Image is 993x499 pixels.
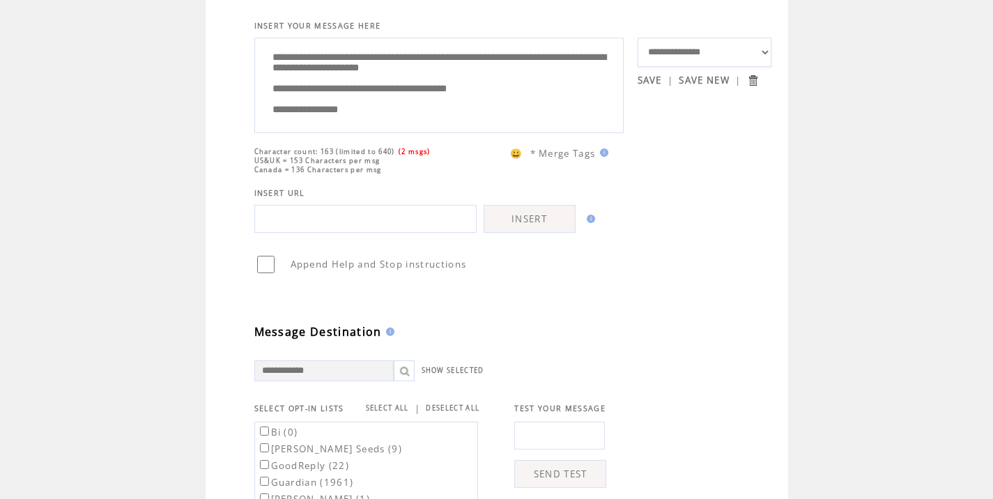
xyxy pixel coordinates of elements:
label: Guardian (1961) [257,476,354,489]
a: SHOW SELECTED [422,366,484,375]
span: Append Help and Stop instructions [291,258,467,270]
input: Bi (0) [260,427,269,436]
label: Bi (0) [257,426,298,438]
img: help.gif [583,215,595,223]
span: TEST YOUR MESSAGE [514,404,606,413]
label: GoodReply (22) [257,459,350,472]
span: Canada = 136 Characters per msg [254,165,382,174]
a: SEND TEST [514,460,606,488]
a: DESELECT ALL [426,404,479,413]
input: GoodReply (22) [260,460,269,469]
input: Submit [746,74,760,87]
a: SAVE NEW [679,74,730,86]
span: | [735,74,741,86]
span: | [668,74,673,86]
span: | [415,402,420,415]
input: [PERSON_NAME] Seeds (9) [260,443,269,452]
img: help.gif [596,148,608,157]
a: INSERT [484,205,576,233]
span: * Merge Tags [530,147,596,160]
a: SELECT ALL [366,404,409,413]
span: Character count: 163 (limited to 640) [254,147,395,156]
a: SAVE [638,74,662,86]
span: INSERT YOUR MESSAGE HERE [254,21,381,31]
input: Guardian (1961) [260,477,269,486]
span: SELECT OPT-IN LISTS [254,404,344,413]
label: [PERSON_NAME] Seeds (9) [257,443,403,455]
span: 😀 [510,147,523,160]
img: help.gif [382,328,394,336]
span: US&UK = 153 Characters per msg [254,156,380,165]
span: INSERT URL [254,188,305,198]
span: (2 msgs) [399,147,431,156]
span: Message Destination [254,324,382,339]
